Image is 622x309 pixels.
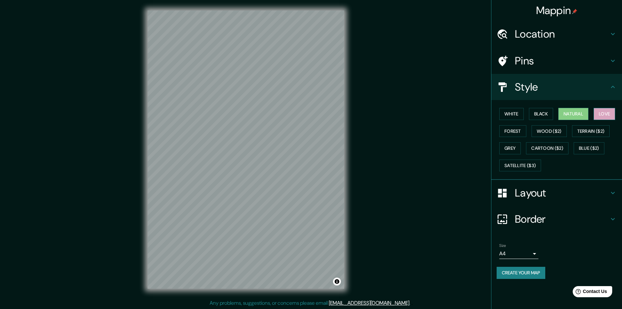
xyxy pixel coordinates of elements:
[515,54,609,67] h4: Pins
[515,80,609,94] h4: Style
[572,125,610,137] button: Terrain ($2)
[491,74,622,100] div: Style
[499,108,524,120] button: White
[148,10,344,289] canvas: Map
[594,108,615,120] button: Love
[333,278,341,285] button: Toggle attribution
[558,108,588,120] button: Natural
[210,299,410,307] p: Any problems, suggestions, or concerns please email .
[532,125,567,137] button: Wood ($2)
[329,300,409,306] a: [EMAIL_ADDRESS][DOMAIN_NAME]
[515,27,609,41] h4: Location
[497,267,545,279] button: Create your map
[410,299,411,307] div: .
[529,108,553,120] button: Black
[515,213,609,226] h4: Border
[499,249,538,259] div: A4
[536,4,578,17] h4: Mappin
[574,142,604,154] button: Blue ($2)
[499,142,521,154] button: Grey
[491,21,622,47] div: Location
[491,48,622,74] div: Pins
[499,125,526,137] button: Forest
[499,160,541,172] button: Satellite ($3)
[411,299,413,307] div: .
[526,142,568,154] button: Cartoon ($2)
[572,9,577,14] img: pin-icon.png
[499,243,506,249] label: Size
[491,180,622,206] div: Layout
[515,186,609,199] h4: Layout
[564,283,615,302] iframe: Help widget launcher
[491,206,622,232] div: Border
